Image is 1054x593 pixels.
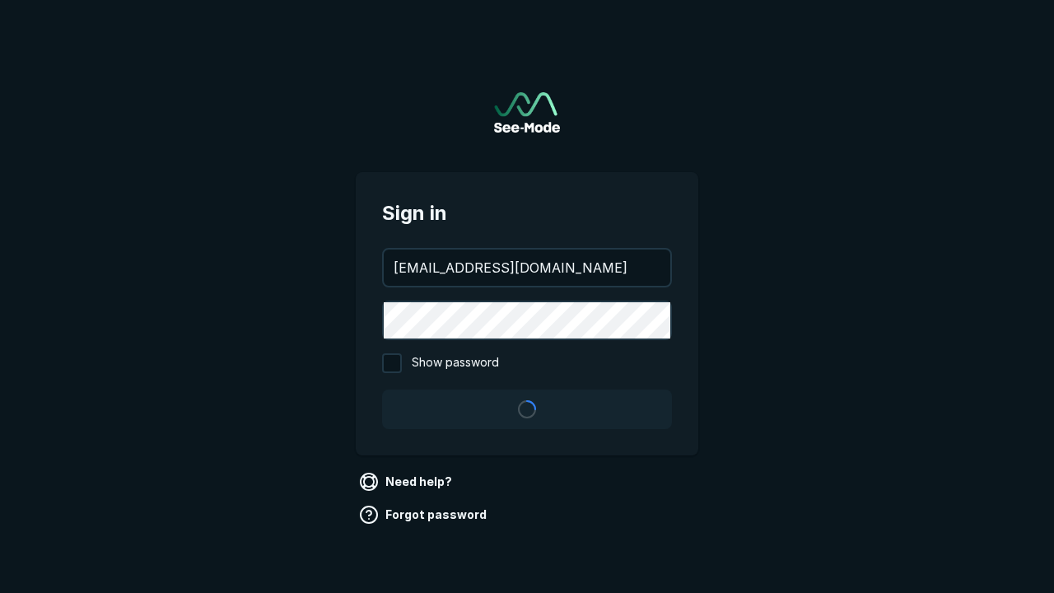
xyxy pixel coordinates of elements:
span: Sign in [382,198,672,228]
span: Show password [412,353,499,373]
a: Forgot password [356,502,493,528]
a: Go to sign in [494,92,560,133]
input: your@email.com [384,250,670,286]
img: See-Mode Logo [494,92,560,133]
a: Need help? [356,469,459,495]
